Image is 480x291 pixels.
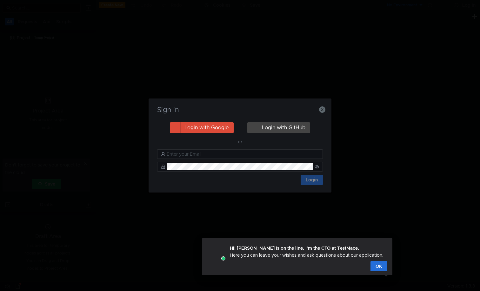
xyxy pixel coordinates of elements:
[167,151,319,158] input: Enter your Email
[157,138,323,145] div: — or —
[230,245,383,259] div: Here you can leave your wishes and ask questions about our application.
[230,245,359,251] strong: Hi! [PERSON_NAME] is on the line. I'm the CTO at TestMace.
[370,261,387,271] button: OK
[247,122,310,133] button: Login with GitHub
[170,122,234,133] button: Login with Google
[156,106,324,114] h3: Sign in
